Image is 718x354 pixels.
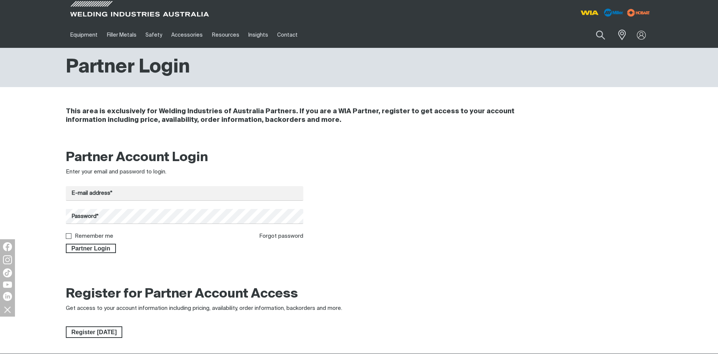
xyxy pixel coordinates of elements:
[67,326,122,338] span: Register [DATE]
[625,7,652,18] img: miller
[588,26,613,44] button: Search products
[66,150,303,166] h2: Partner Account Login
[66,168,303,176] div: Enter your email and password to login.
[1,303,14,316] img: hide socials
[66,286,298,302] h2: Register for Partner Account Access
[273,22,302,48] a: Contact
[208,22,244,48] a: Resources
[66,55,190,80] h1: Partner Login
[67,244,115,253] span: Partner Login
[66,244,116,253] button: Partner Login
[3,281,12,288] img: YouTube
[141,22,167,48] a: Safety
[66,305,342,311] span: Get access to your account information including pricing, availability, order information, backor...
[66,107,552,124] h4: This area is exclusively for Welding Industries of Australia Partners. If you are a WIA Partner, ...
[167,22,207,48] a: Accessories
[3,268,12,277] img: TikTok
[3,292,12,301] img: LinkedIn
[66,22,506,48] nav: Main
[66,22,102,48] a: Equipment
[3,242,12,251] img: Facebook
[3,255,12,264] img: Instagram
[102,22,141,48] a: Filler Metals
[244,22,273,48] a: Insights
[259,233,303,239] a: Forgot password
[66,326,122,338] a: Register Today
[75,233,113,239] label: Remember me
[579,26,613,44] input: Product name or item number...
